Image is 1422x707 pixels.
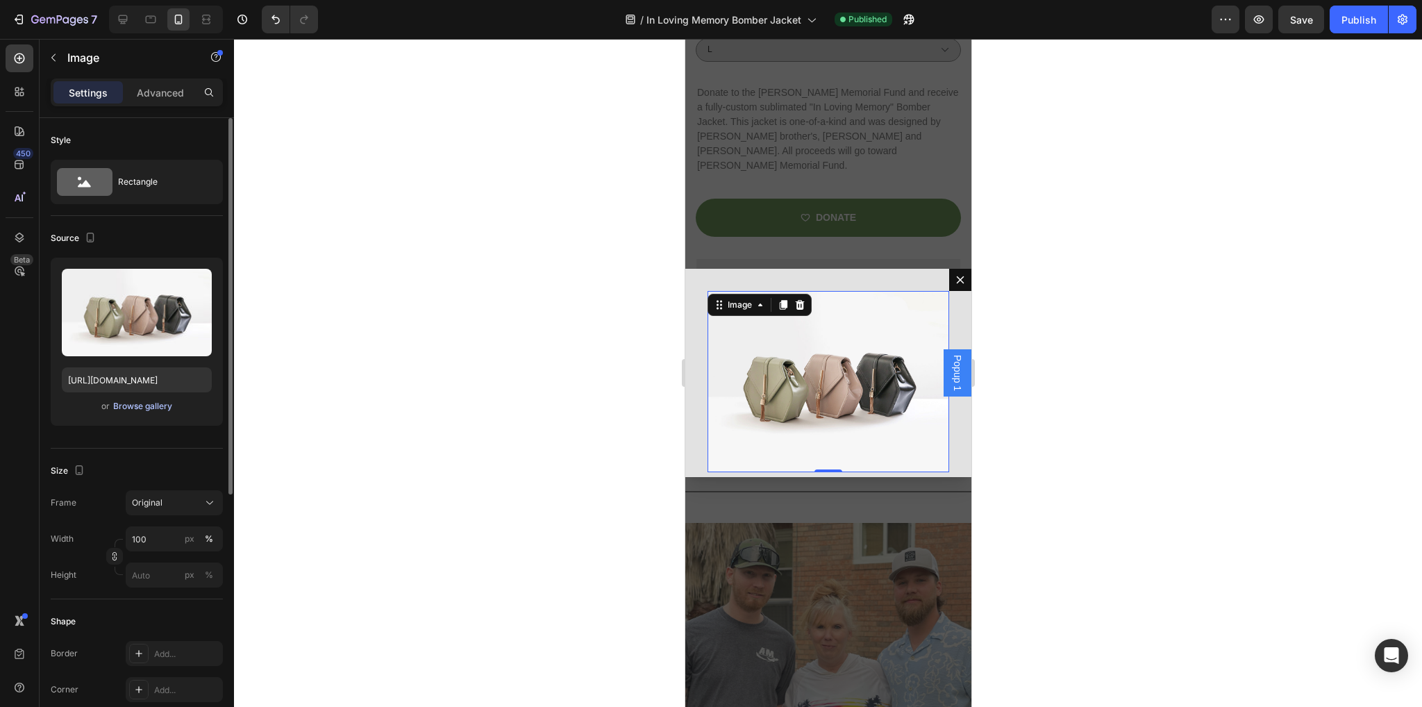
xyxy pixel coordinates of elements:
div: Add... [154,684,219,697]
button: Publish [1330,6,1388,33]
div: Publish [1341,13,1376,27]
p: Advanced [137,85,184,100]
button: Browse gallery [112,399,173,413]
input: px% [126,526,223,551]
div: Add... [154,648,219,660]
div: Size [51,462,87,481]
div: Rectangle [118,166,203,198]
div: Browse gallery [113,400,172,413]
p: Settings [69,85,108,100]
label: Height [51,569,76,581]
span: Published [848,13,887,26]
div: Undo/Redo [262,6,318,33]
button: 7 [6,6,103,33]
div: % [205,569,213,581]
button: px [201,531,217,547]
span: / [640,13,644,27]
label: Width [51,533,74,545]
img: preview-image [62,269,212,356]
div: Corner [51,683,78,696]
span: Save [1290,14,1313,26]
p: 7 [91,11,97,28]
div: px [185,533,194,545]
input: https://example.com/image.jpg [62,367,212,392]
button: px [201,567,217,583]
p: Image [67,49,185,66]
span: Original [132,497,162,509]
button: Original [126,490,223,515]
div: Open Intercom Messenger [1375,639,1408,672]
button: % [181,531,198,547]
span: or [101,398,110,415]
iframe: Design area [685,39,971,707]
div: Source [51,229,99,248]
input: px% [126,563,223,588]
button: Save [1278,6,1324,33]
div: % [205,533,213,545]
label: Frame [51,497,76,509]
div: 450 [13,148,33,159]
span: In Loving Memory Bomber Jacket [646,13,801,27]
div: px [185,569,194,581]
button: % [181,567,198,583]
div: Border [51,647,78,660]
div: Beta [10,254,33,265]
div: Shape [51,615,76,628]
div: Style [51,134,71,147]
